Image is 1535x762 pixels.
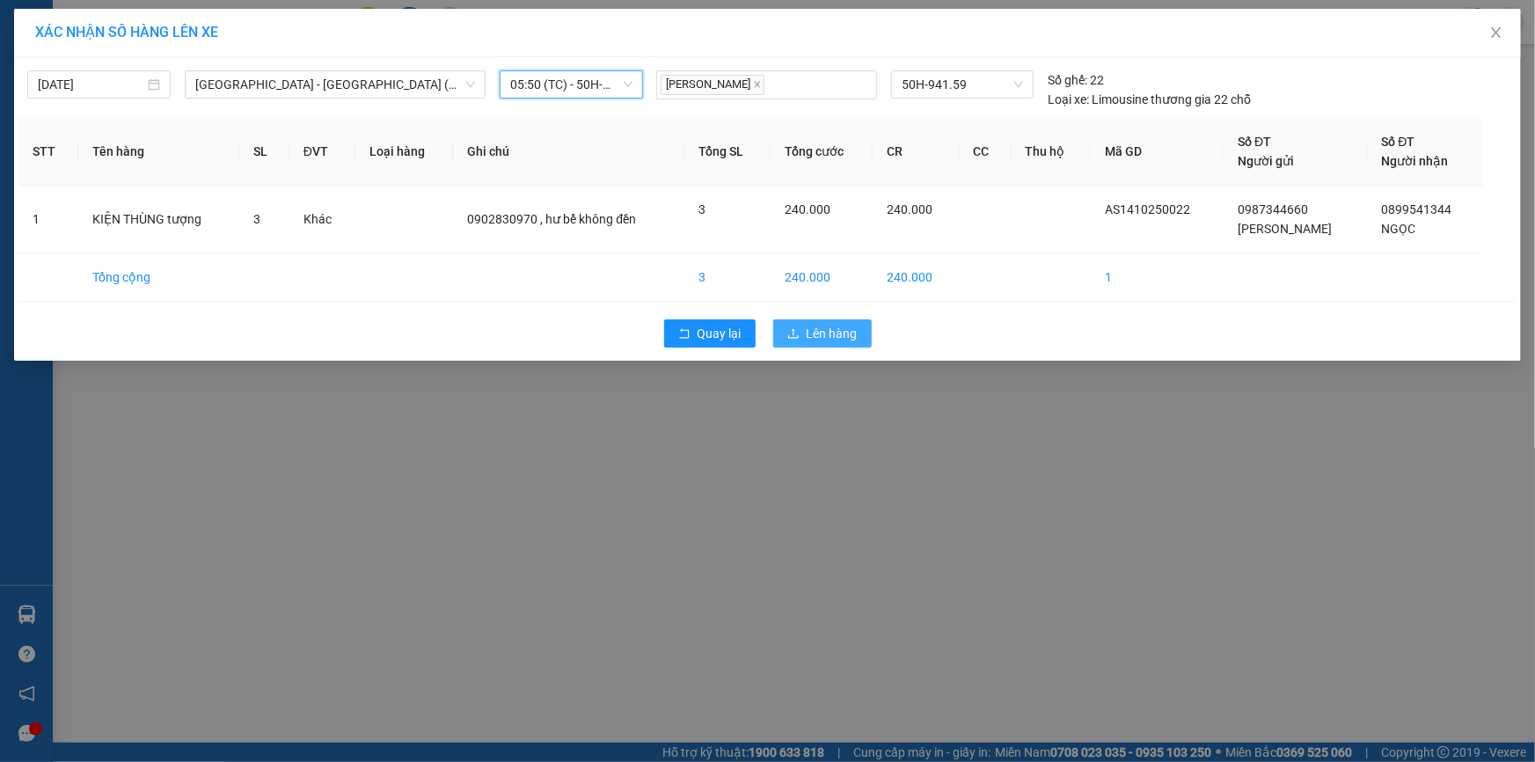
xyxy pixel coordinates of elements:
span: Loại xe: [1048,90,1089,109]
th: Tên hàng [78,118,239,186]
th: SL [239,118,289,186]
th: Ghi chú [453,118,684,186]
td: 240.000 [873,253,960,302]
span: Người nhận [1382,154,1449,168]
th: Tổng cước [771,118,873,186]
button: Close [1472,9,1521,58]
th: Thu hộ [1012,118,1091,186]
td: 1 [1091,253,1224,302]
th: CC [960,118,1012,186]
button: rollbackQuay lại [664,319,756,348]
span: close [1489,26,1503,40]
span: Người gửi [1238,154,1294,168]
span: upload [787,327,800,341]
span: rollback [678,327,691,341]
button: uploadLên hàng [773,319,872,348]
span: close [753,80,762,89]
span: Quay lại [698,324,742,343]
span: 240.000 [887,202,932,216]
span: 3 [253,212,260,226]
div: Limousine thương gia 22 chỗ [1048,90,1251,109]
span: 50H-941.59 [902,71,1023,98]
input: 15/10/2025 [38,75,144,94]
span: [PERSON_NAME] [1238,222,1332,236]
span: 0899541344 [1382,202,1452,216]
span: XÁC NHẬN SỐ HÀNG LÊN XE [35,24,218,40]
span: down [465,79,476,90]
span: 240.000 [785,202,830,216]
span: 0987344660 [1238,202,1308,216]
td: 240.000 [771,253,873,302]
span: 0902830970 , hư bể không đền [467,212,636,226]
th: CR [873,118,960,186]
span: Lên hàng [807,324,858,343]
span: Số ghế: [1048,70,1087,90]
th: Loại hàng [355,118,454,186]
td: Khác [289,186,355,253]
span: Số ĐT [1238,135,1271,149]
td: 1 [18,186,78,253]
th: STT [18,118,78,186]
span: AS1410250022 [1105,202,1190,216]
span: NGỌC [1382,222,1416,236]
span: [PERSON_NAME] [661,75,764,95]
th: Tổng SL [684,118,770,186]
td: 3 [684,253,770,302]
span: Sài Gòn - Tây Ninh (VIP) [195,71,475,98]
td: KIỆN THÙNG tượng [78,186,239,253]
div: 22 [1048,70,1104,90]
th: ĐVT [289,118,355,186]
span: Số ĐT [1382,135,1415,149]
td: Tổng cộng [78,253,239,302]
span: 05:50 (TC) - 50H-941.59 [510,71,632,98]
span: 3 [698,202,705,216]
th: Mã GD [1091,118,1224,186]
